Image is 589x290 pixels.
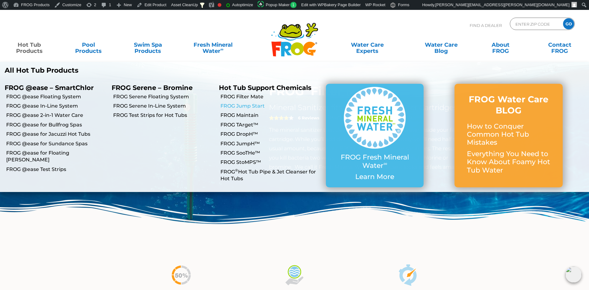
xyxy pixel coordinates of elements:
a: FROG®Hot Tub Pipe & Jet Cleanser for Hot Tubs [220,168,321,182]
img: openIcon [566,267,582,283]
span: 1 [290,2,297,8]
a: FROG Maintain [220,112,321,119]
a: FROG @ease 2-in-1 Water Care [6,112,107,119]
a: FROG Fresh Mineral Water∞ Learn More [338,87,411,184]
a: FROG Test Strips for Hot Tubs [113,112,214,119]
img: icon-50percent-less [170,264,192,286]
a: FROG Serene Floating System [113,93,214,100]
a: FROG Filter Mate [220,93,321,100]
a: ContactFROG [537,39,583,51]
a: Water CareBlog [418,39,464,51]
a: All Hot Tub Products [5,66,290,75]
a: FROG @ease for Floating [PERSON_NAME] [6,150,107,164]
a: FROG @ease Floating System [6,93,107,100]
a: FROG TArget™ [220,122,321,128]
sup: ∞ [220,47,224,52]
a: FROG DropH™ [220,131,321,138]
p: Everything You Need to Know About Foamy Hot Tub Water [467,150,550,174]
div: Focus keyphrase not set [218,3,221,7]
a: FROG @ease for Sundance Spas [6,140,107,147]
a: FROG Water Care BLOG How to Conquer Common Hot Tub Mistakes Everything You Need to Know About Foa... [467,94,550,177]
p: Learn More [338,173,411,181]
a: FROG @ease for Jacuzzi Hot Tubs [6,131,107,138]
p: How to Conquer Common Hot Tub Mistakes [467,122,550,147]
sup: ® [235,168,238,173]
a: FROG JumpH™ [220,140,321,147]
a: FROG @ease Test Strips [6,166,107,173]
a: FROG Serene In-Line System [113,103,214,109]
img: icon-set-and-forget [397,264,419,286]
a: FROG @ease In-Line System [6,103,107,109]
p: FROG Fresh Mineral Water [338,153,411,170]
img: icon-soft-feeling [284,264,305,286]
a: Hot TubProducts [6,39,52,51]
p: Find A Dealer [470,18,502,33]
a: Swim SpaProducts [125,39,171,51]
input: GO [563,18,574,29]
p: FROG @ease – SmartChlor [5,84,102,92]
sup: ∞ [383,160,387,167]
a: Fresh MineralWater∞ [184,39,242,51]
h3: FROG Water Care BLOG [467,94,550,116]
a: Water CareExperts [330,39,405,51]
a: FROG Jump Start [220,103,321,109]
a: PoolProducts [66,39,112,51]
a: FROG StoMPS™ [220,159,321,166]
a: FROG SooTHe™ [220,150,321,156]
a: FROG @ease for Bullfrog Spas [6,122,107,128]
a: Hot Tub Support Chemicals [219,84,311,92]
p: FROG Serene – Bromine [112,84,209,92]
input: Zip Code Form [515,19,557,28]
span: [PERSON_NAME][EMAIL_ADDRESS][PERSON_NAME][DOMAIN_NAME] [435,2,570,7]
a: AboutFROG [477,39,523,51]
